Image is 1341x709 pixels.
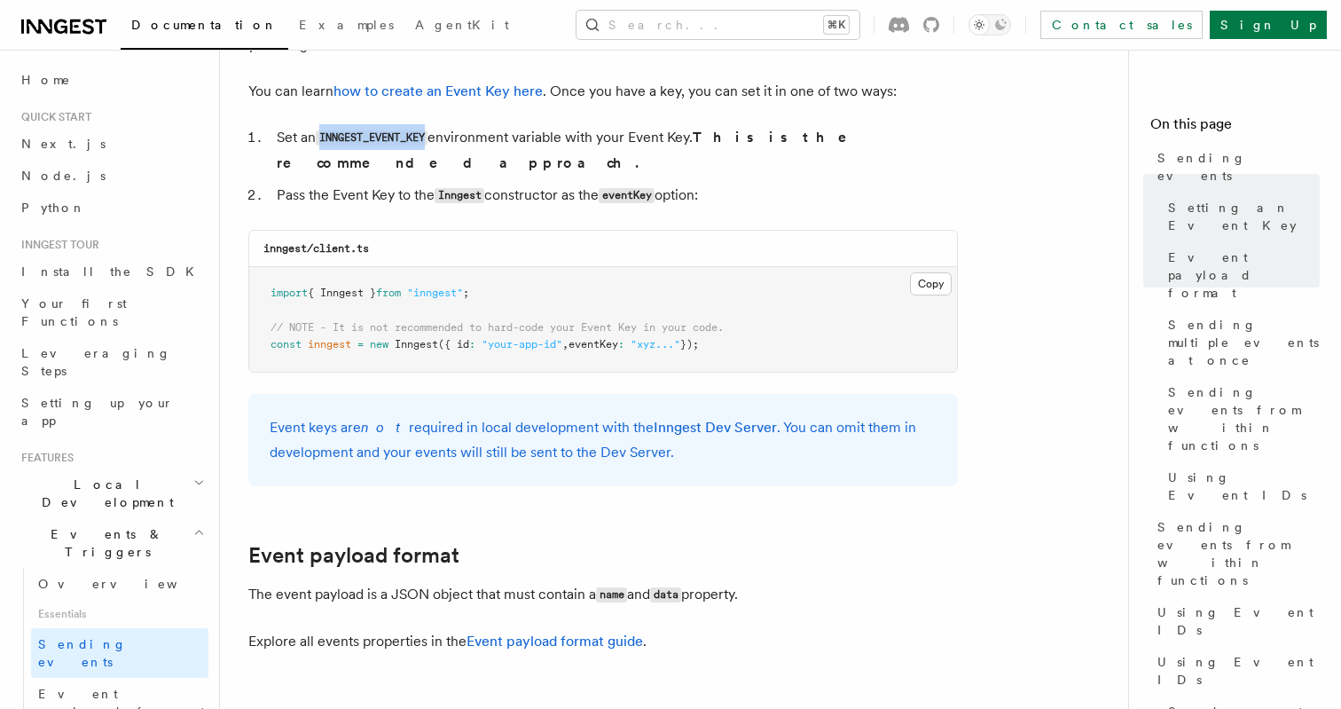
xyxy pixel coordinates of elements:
span: Sending multiple events at once [1168,316,1320,369]
a: Documentation [121,5,288,50]
span: , [562,338,569,351]
code: inngest/client.ts [263,242,369,255]
span: }); [680,338,699,351]
a: Examples [288,5,404,48]
button: Toggle dark mode [968,14,1011,35]
span: Overview [38,577,221,591]
span: eventKey [569,338,618,351]
span: Home [21,71,71,89]
span: ; [463,287,469,299]
a: Node.js [14,160,208,192]
span: Python [21,201,86,215]
span: = [357,338,364,351]
span: Node.js [21,169,106,183]
h4: On this page [1150,114,1320,142]
span: : [618,338,624,351]
span: ({ id [438,338,469,351]
li: Pass the Event Key to the constructor as the option: [271,183,958,209]
a: Event payload format [1161,241,1320,309]
a: Sign Up [1210,11,1327,39]
button: Search...⌘K [576,11,859,39]
a: Event payload format [248,543,459,568]
a: Home [14,64,208,96]
a: Sending events from within functions [1161,376,1320,461]
span: Install the SDK [21,264,205,279]
span: AgentKit [415,18,509,32]
span: // NOTE - It is not recommended to hard-code your Event Key in your code. [271,321,724,334]
a: AgentKit [404,5,520,48]
p: You can learn . Once you have a key, you can set it in one of two ways: [248,79,958,104]
span: Essentials [31,600,208,628]
span: import [271,287,308,299]
span: Events & Triggers [14,525,193,561]
span: "inngest" [407,287,463,299]
a: Using Event IDs [1150,596,1320,646]
span: Using Event IDs [1157,653,1320,689]
span: Setting up your app [21,396,174,428]
code: INNGEST_EVENT_KEY [316,130,427,146]
a: Event payload format guide [467,633,643,650]
span: "your-app-id" [482,338,562,351]
span: Using Event IDs [1168,469,1320,504]
span: Sending events [38,637,127,669]
span: Sending events from within functions [1168,383,1320,454]
a: Sending events [1150,142,1320,192]
span: Event payload format [1168,248,1320,302]
span: Setting an Event Key [1168,199,1320,234]
span: Inngest tour [14,238,99,252]
a: Install the SDK [14,256,208,288]
span: Leveraging Steps [21,346,171,378]
code: Inngest [435,188,484,203]
a: Python [14,192,208,224]
span: from [376,287,401,299]
a: Next.js [14,128,208,160]
button: Copy [910,272,952,295]
a: Contact sales [1040,11,1203,39]
span: Inngest [395,338,438,351]
li: Set an environment variable with your Event Key. [271,125,958,176]
span: Using Event IDs [1157,603,1320,639]
code: eventKey [599,188,655,203]
a: Leveraging Steps [14,337,208,387]
a: Using Event IDs [1150,646,1320,696]
span: new [370,338,388,351]
span: "xyz..." [631,338,680,351]
span: Examples [299,18,394,32]
a: Setting up your app [14,387,208,437]
a: Setting an Event Key [1161,192,1320,241]
span: : [469,338,475,351]
a: Using Event IDs [1161,461,1320,511]
code: name [596,587,627,603]
p: The event payload is a JSON object that must contain a and property. [248,582,958,608]
span: { Inngest } [308,287,376,299]
a: Inngest Dev Server [654,419,777,436]
p: Explore all events properties in the . [248,629,958,654]
a: Sending events [31,628,208,678]
a: Your first Functions [14,288,208,337]
span: Your first Functions [21,296,127,328]
span: Local Development [14,476,193,511]
span: Sending events [1157,149,1320,185]
a: Sending multiple events at once [1161,309,1320,376]
span: inngest [308,338,351,351]
span: const [271,338,302,351]
button: Local Development [14,469,208,518]
span: Features [14,451,74,465]
a: Overview [31,568,208,600]
code: data [650,587,681,603]
a: Sending events from within functions [1150,511,1320,596]
span: Sending events from within functions [1157,518,1320,589]
button: Events & Triggers [14,518,208,568]
kbd: ⌘K [824,16,849,34]
a: how to create an Event Key here [333,83,543,99]
span: Quick start [14,110,91,124]
span: Documentation [131,18,278,32]
strong: This is the recommended approach. [277,129,872,171]
p: Event keys are required in local development with the . You can omit them in development and your... [270,415,937,465]
em: not [361,419,409,436]
span: Next.js [21,137,106,151]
